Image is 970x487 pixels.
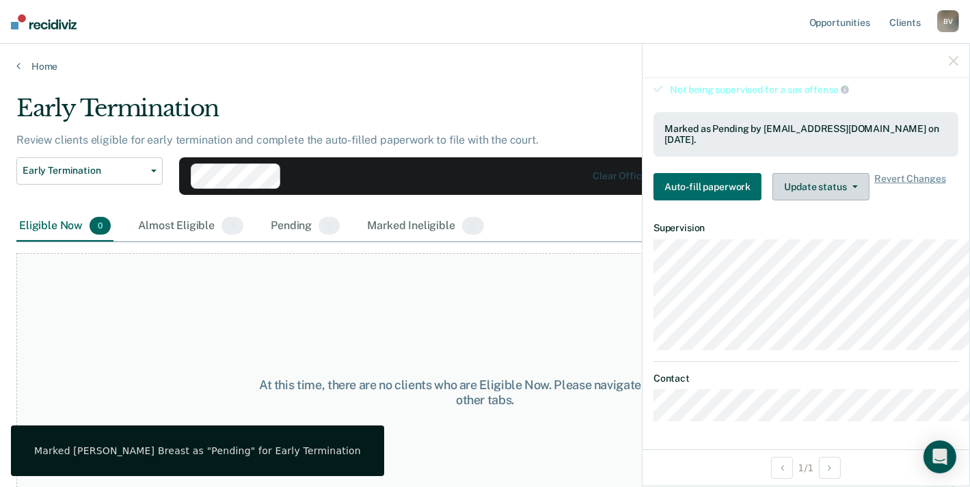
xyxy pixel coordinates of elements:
div: Early Termination [16,94,744,133]
a: Navigate to form link [654,173,767,200]
button: Auto-fill paperwork [654,173,762,200]
div: At this time, there are no clients who are Eligible Now. Please navigate to one of the other tabs. [251,378,719,407]
span: 3 [221,217,243,235]
div: Open Intercom Messenger [924,440,956,473]
div: 1 / 1 [643,449,969,486]
span: Early Termination [23,165,146,176]
span: offense [805,84,849,95]
div: Marked as Pending by [EMAIL_ADDRESS][DOMAIN_NAME] on [DATE]. [664,123,947,146]
img: Recidiviz [11,14,77,29]
span: 2 [319,217,340,235]
button: Next Opportunity [819,457,841,479]
span: 5 [462,217,484,235]
dt: Supervision [654,222,958,234]
dt: Contact [654,373,958,384]
div: Marked Ineligible [364,211,487,241]
button: Previous Opportunity [771,457,793,479]
div: Almost Eligible [135,211,246,241]
div: Eligible Now [16,211,113,241]
div: B V [937,10,959,32]
p: Review clients eligible for early termination and complete the auto-filled paperwork to file with... [16,133,539,146]
div: Pending [268,211,342,241]
span: 0 [90,217,111,235]
button: Update status [772,173,869,200]
div: Not being supervised for a sex [670,83,958,96]
div: Clear officers [593,170,656,182]
div: Marked [PERSON_NAME] Breast as "Pending" for Early Termination [34,445,361,457]
a: Home [16,60,954,73]
span: Revert Changes [875,173,946,200]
